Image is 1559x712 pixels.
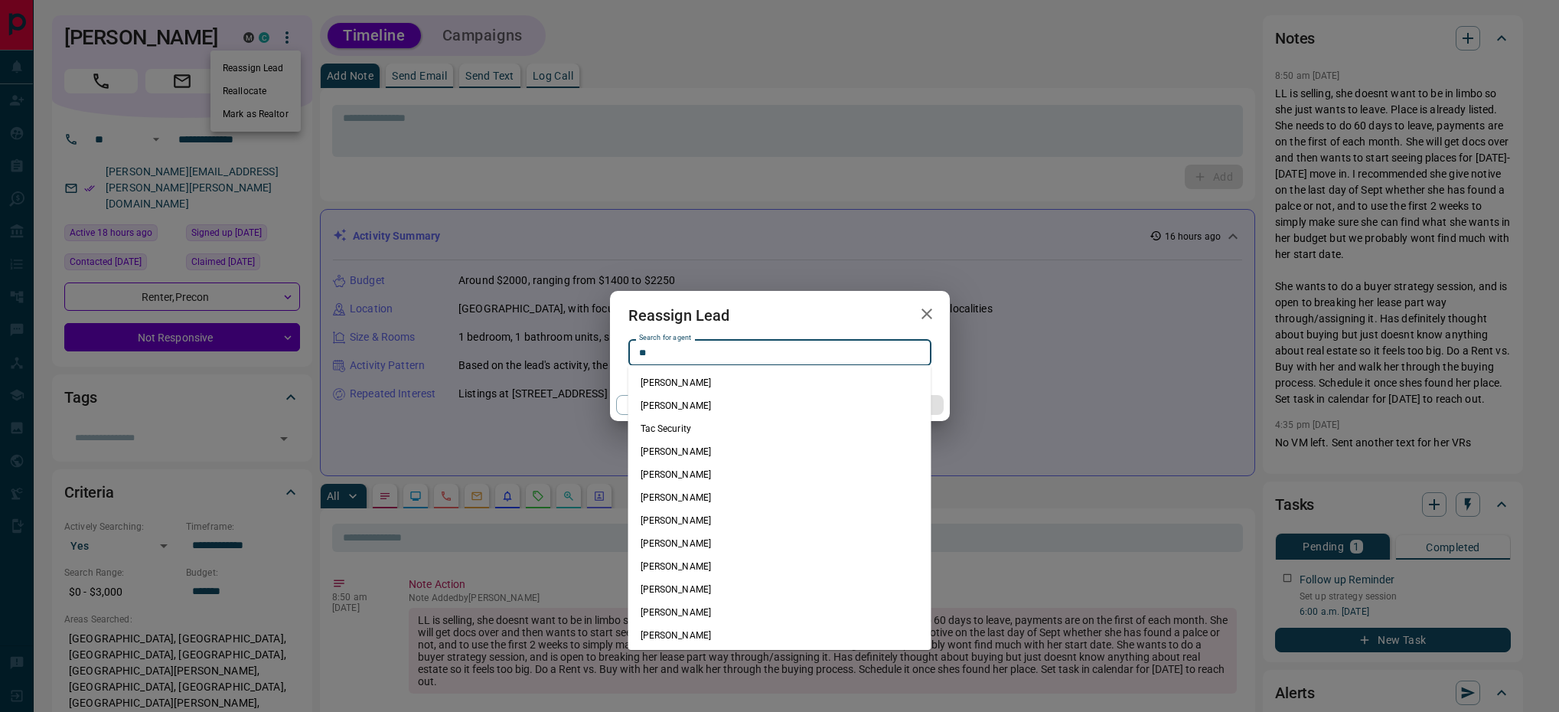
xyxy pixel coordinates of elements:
li: [PERSON_NAME] [628,371,931,394]
li: [PERSON_NAME] [628,555,931,578]
li: [PERSON_NAME] [628,394,931,417]
li: [PERSON_NAME] [628,624,931,647]
label: Search for agent [639,333,691,343]
li: Tac Security [628,417,931,440]
h2: Reassign Lead [610,291,749,340]
button: Cancel [616,395,747,415]
li: [PERSON_NAME] [628,463,931,486]
li: [PERSON_NAME] [628,440,931,463]
li: [PERSON_NAME] [628,486,931,509]
li: [PERSON_NAME] [628,578,931,601]
li: [PERSON_NAME] [628,532,931,555]
li: [PERSON_NAME] [628,509,931,532]
li: [PERSON_NAME] [628,601,931,624]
